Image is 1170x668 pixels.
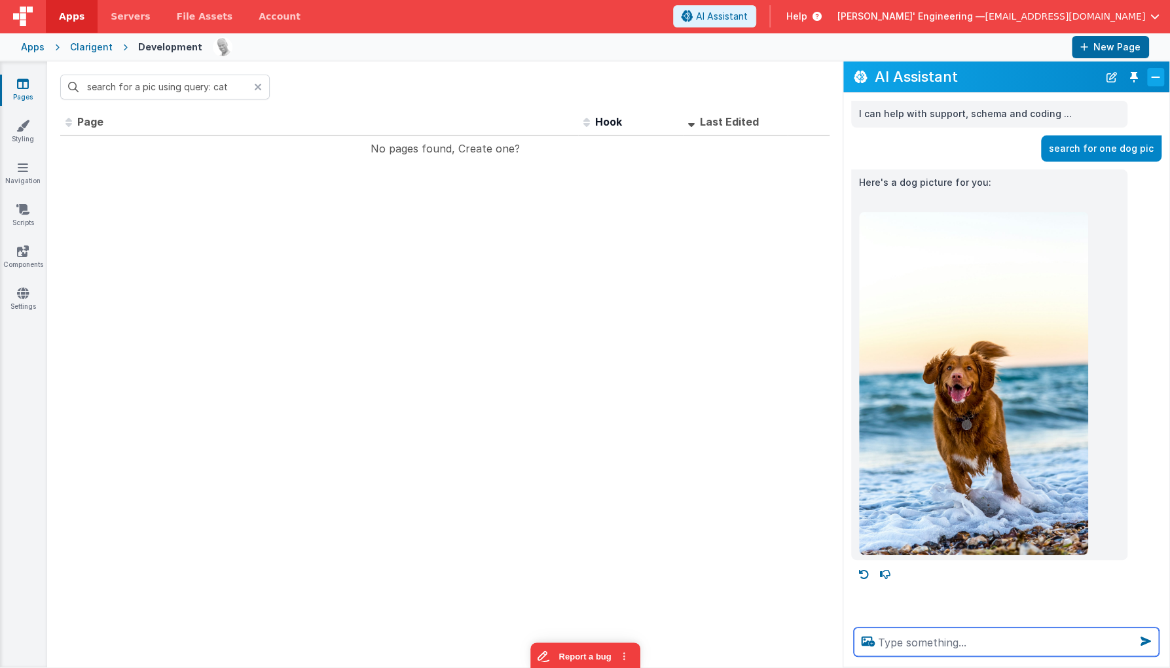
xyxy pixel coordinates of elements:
[696,10,748,23] span: AI Assistant
[859,212,1088,555] img: Nova Scotia Duck Tolling Retriever for PuppyHero.com
[1103,68,1121,86] button: New Chat
[138,41,202,54] div: Development
[859,106,1120,122] p: I can help with support, schema and coding ...
[213,38,232,56] img: 11ac31fe5dc3d0eff3fbbbf7b26fa6e1
[875,69,1099,84] h2: AI Assistant
[59,10,84,23] span: Apps
[1147,68,1164,86] button: Close
[60,75,270,99] input: Search pages, id's ...
[70,41,113,54] div: Clarigent
[985,10,1145,23] span: [EMAIL_ADDRESS][DOMAIN_NAME]
[1049,141,1154,157] p: search for one dog pic
[673,5,756,27] button: AI Assistant
[77,115,103,128] span: Page
[837,10,985,23] span: [PERSON_NAME]' Engineering —
[60,135,830,162] td: No pages found, Create one?
[595,115,622,128] span: Hook
[786,10,807,23] span: Help
[111,10,150,23] span: Servers
[1125,68,1143,86] button: Toggle Pin
[1072,36,1149,58] button: New Page
[837,10,1160,23] button: [PERSON_NAME]' Engineering — [EMAIL_ADDRESS][DOMAIN_NAME]
[700,115,759,128] span: Last Edited
[21,41,45,54] div: Apps
[859,175,1120,191] p: Here's a dog picture for you:
[177,10,233,23] span: File Assets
